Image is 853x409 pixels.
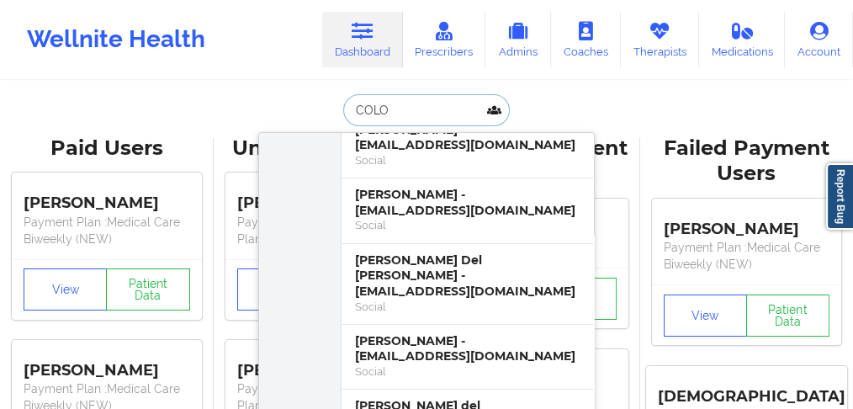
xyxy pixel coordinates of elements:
[12,135,202,162] div: Paid Users
[403,12,486,67] a: Prescribers
[664,295,747,337] button: View
[106,268,189,311] button: Patient Data
[664,239,830,273] p: Payment Plan : Medical Care Biweekly (NEW)
[621,12,699,67] a: Therapists
[746,295,829,337] button: Patient Data
[355,187,580,218] div: [PERSON_NAME] - [EMAIL_ADDRESS][DOMAIN_NAME]
[664,207,830,239] div: [PERSON_NAME]
[785,12,853,67] a: Account
[355,300,580,314] div: Social
[24,348,190,380] div: [PERSON_NAME]
[699,12,786,67] a: Medications
[355,122,580,153] div: [PERSON_NAME] - [EMAIL_ADDRESS][DOMAIN_NAME]
[355,218,580,232] div: Social
[355,333,580,364] div: [PERSON_NAME] - [EMAIL_ADDRESS][DOMAIN_NAME]
[355,252,580,300] div: [PERSON_NAME] Del [PERSON_NAME] - [EMAIL_ADDRESS][DOMAIN_NAME]
[24,182,190,214] div: [PERSON_NAME]
[225,135,416,162] div: Unverified Users
[24,214,190,247] p: Payment Plan : Medical Care Biweekly (NEW)
[652,135,842,188] div: Failed Payment Users
[24,268,107,311] button: View
[826,163,853,230] a: Report Bug
[322,12,403,67] a: Dashboard
[551,12,621,67] a: Coaches
[237,214,404,247] p: Payment Plan : Unmatched Plan
[485,12,551,67] a: Admins
[237,268,321,311] button: View
[355,364,580,379] div: Social
[237,348,404,380] div: [PERSON_NAME]
[237,182,404,214] div: [PERSON_NAME]
[355,153,580,167] div: Social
